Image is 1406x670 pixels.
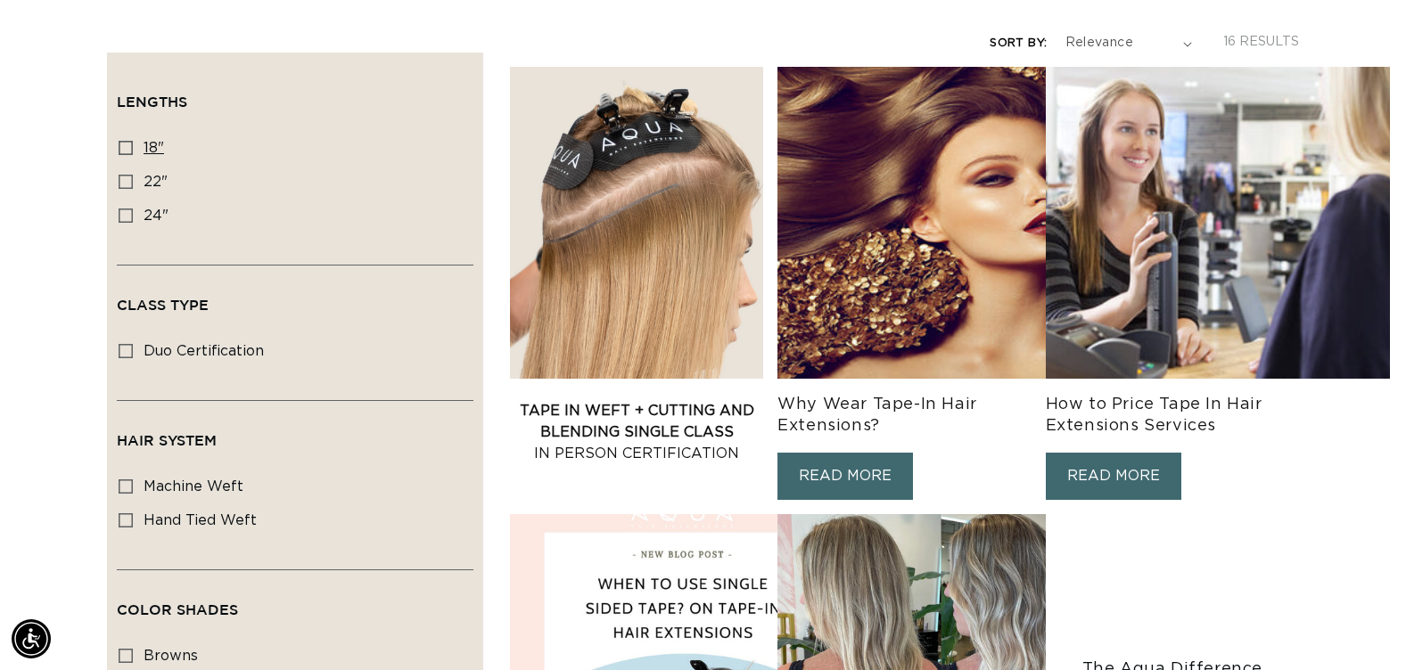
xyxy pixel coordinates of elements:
[117,297,209,313] span: Class Type
[117,601,238,617] span: Color Shades
[117,570,473,634] summary: Color Shades (0 selected)
[990,37,1047,49] label: Sort by:
[144,649,198,663] span: browns
[117,401,473,465] summary: Hair System (0 selected)
[777,395,1031,437] h3: Why Wear Tape-In Hair Extensions?
[144,344,264,358] span: duo certification
[777,67,1122,379] img: Why Wear Tape-In Hair Extensions?
[144,141,164,155] span: 18"
[144,208,169,223] span: 24"
[117,62,473,127] summary: Lengths (0 selected)
[1046,67,1390,379] img: How to Price Tape In Hair Extensions Services
[144,513,257,527] span: hand tied weft
[12,619,51,658] div: Accessibility Menu
[1046,395,1299,437] h3: How to Price Tape In Hair Extensions Services
[117,94,187,110] span: Lengths
[1317,584,1406,670] iframe: Chat Widget
[117,266,473,330] summary: Class Type (0 selected)
[117,432,217,448] span: Hair System
[777,453,913,500] a: READ MORE
[1046,453,1181,500] a: READ MORE
[510,400,763,464] a: Tape In Weft + Cutting and Blending Single Class In Person Certification
[144,479,243,494] span: machine weft
[144,175,168,189] span: 22"
[1223,36,1299,48] span: 16 results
